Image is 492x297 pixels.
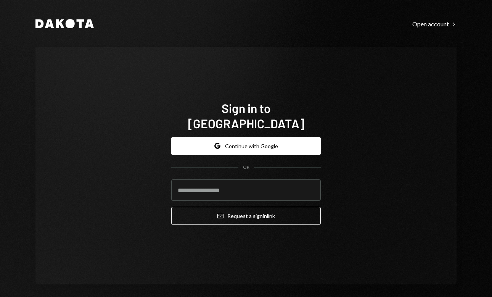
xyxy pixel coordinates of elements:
[412,19,457,28] a: Open account
[243,164,249,171] div: OR
[171,100,321,131] h1: Sign in to [GEOGRAPHIC_DATA]
[171,137,321,155] button: Continue with Google
[412,20,457,28] div: Open account
[171,207,321,225] button: Request a signinlink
